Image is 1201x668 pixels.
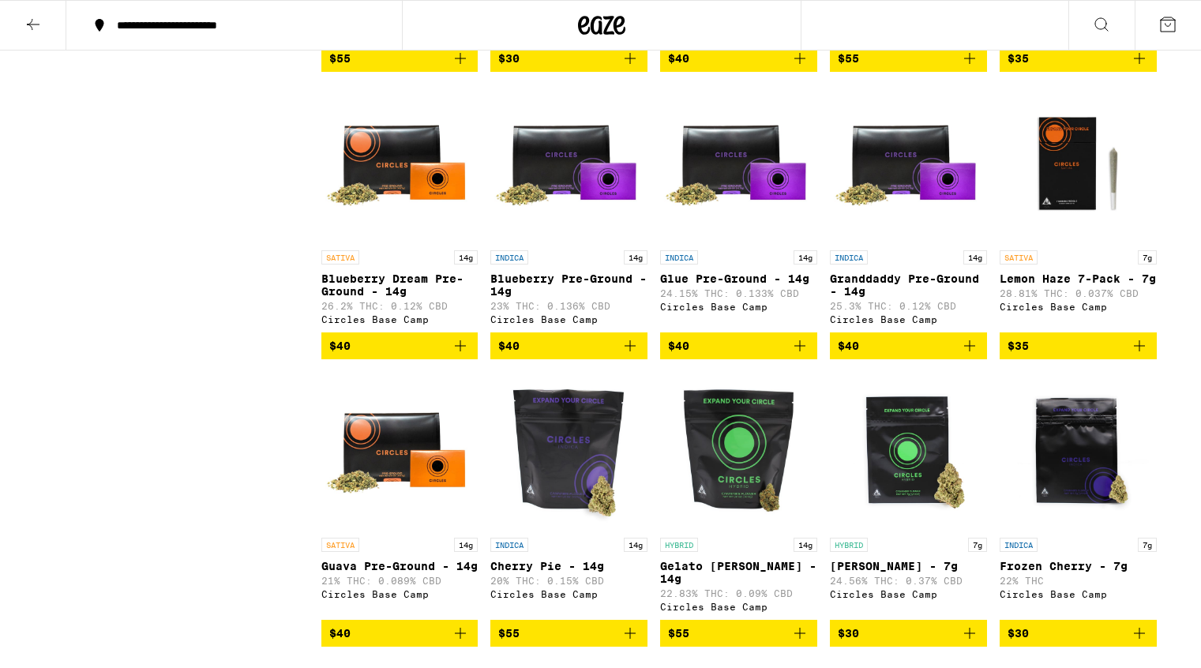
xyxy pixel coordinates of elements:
button: Add to bag [660,620,817,647]
a: Open page for Granddaddy Pre-Ground - 14g from Circles Base Camp [830,84,987,332]
p: INDICA [490,538,528,552]
p: INDICA [830,250,868,265]
p: Blueberry Pre-Ground - 14g [490,272,647,298]
span: $40 [668,340,689,352]
span: $30 [1008,627,1029,640]
p: SATIVA [321,538,359,552]
img: Circles Base Camp - Granddaddy Pre-Ground - 14g [830,84,987,242]
p: 24.15% THC: 0.133% CBD [660,288,817,298]
p: [PERSON_NAME] - 7g [830,560,987,572]
button: Add to bag [660,45,817,72]
img: Circles Base Camp - Lemon Haze 7-Pack - 7g [1000,84,1157,242]
button: Add to bag [321,620,479,647]
a: Open page for Blueberry Dream Pre-Ground - 14g from Circles Base Camp [321,84,479,332]
p: Gelato [PERSON_NAME] - 14g [660,560,817,585]
p: INDICA [490,250,528,265]
button: Add to bag [830,332,987,359]
button: Add to bag [321,45,479,72]
button: Add to bag [321,332,479,359]
span: $55 [668,627,689,640]
span: $30 [838,627,859,640]
p: 23% THC: 0.136% CBD [490,301,647,311]
a: Open page for Cherry Pie - 14g from Circles Base Camp [490,372,647,620]
button: Add to bag [660,332,817,359]
div: Circles Base Camp [321,314,479,325]
p: 26.2% THC: 0.12% CBD [321,301,479,311]
div: Circles Base Camp [1000,302,1157,312]
p: 24.56% THC: 0.37% CBD [830,576,987,586]
a: Open page for Guava Pre-Ground - 14g from Circles Base Camp [321,372,479,620]
div: Circles Base Camp [490,314,647,325]
img: Circles Base Camp - Blueberry Dream Pre-Ground - 14g [321,84,479,242]
p: Frozen Cherry - 7g [1000,560,1157,572]
p: Granddaddy Pre-Ground - 14g [830,272,987,298]
img: Circles Base Camp - Glue Pre-Ground - 14g [660,84,817,242]
p: SATIVA [1000,250,1038,265]
a: Open page for Lemon Haze 7-Pack - 7g from Circles Base Camp [1000,84,1157,332]
a: Open page for Glue Pre-Ground - 14g from Circles Base Camp [660,84,817,332]
a: Open page for Gelato Runtz - 14g from Circles Base Camp [660,372,817,620]
img: Circles Base Camp - Frozen Cherry - 7g [1000,372,1157,530]
p: 14g [624,538,647,552]
span: Help [36,11,69,25]
p: HYBRID [660,538,698,552]
img: Circles Base Camp - Cherry Pie - 14g [490,372,647,530]
p: 22% THC [1000,576,1157,586]
p: 14g [963,250,987,265]
p: 21% THC: 0.089% CBD [321,576,479,586]
p: Cherry Pie - 14g [490,560,647,572]
span: $40 [838,340,859,352]
a: Open page for Frozen Cherry - 7g from Circles Base Camp [1000,372,1157,620]
span: $40 [668,52,689,65]
p: 22.83% THC: 0.09% CBD [660,588,817,599]
div: Circles Base Camp [321,589,479,599]
p: 7g [968,538,987,552]
p: INDICA [660,250,698,265]
span: $55 [329,52,351,65]
span: $40 [498,340,520,352]
button: Add to bag [830,620,987,647]
p: 25.3% THC: 0.12% CBD [830,301,987,311]
span: $35 [1008,340,1029,352]
p: 14g [794,538,817,552]
p: 14g [624,250,647,265]
p: 28.81% THC: 0.037% CBD [1000,288,1157,298]
p: Lemon Haze 7-Pack - 7g [1000,272,1157,285]
p: Blueberry Dream Pre-Ground - 14g [321,272,479,298]
p: 7g [1138,250,1157,265]
span: $40 [329,340,351,352]
div: Circles Base Camp [490,589,647,599]
button: Add to bag [1000,45,1157,72]
a: Open page for Blueberry Pre-Ground - 14g from Circles Base Camp [490,84,647,332]
p: Guava Pre-Ground - 14g [321,560,479,572]
p: HYBRID [830,538,868,552]
span: $35 [1008,52,1029,65]
button: Add to bag [490,332,647,359]
div: Circles Base Camp [660,302,817,312]
img: Circles Base Camp - Guava Pre-Ground - 14g [321,372,479,530]
p: 7g [1138,538,1157,552]
img: Circles Base Camp - Banana Bliss - 7g [830,372,987,530]
p: 20% THC: 0.15% CBD [490,576,647,586]
span: $30 [498,52,520,65]
p: INDICA [1000,538,1038,552]
p: 14g [454,538,478,552]
button: Add to bag [490,620,647,647]
a: Open page for Banana Bliss - 7g from Circles Base Camp [830,372,987,620]
button: Add to bag [1000,620,1157,647]
button: Add to bag [1000,332,1157,359]
img: Circles Base Camp - Gelato Runtz - 14g [660,372,817,530]
button: Add to bag [830,45,987,72]
p: 14g [454,250,478,265]
img: Circles Base Camp - Blueberry Pre-Ground - 14g [490,84,647,242]
div: Circles Base Camp [830,589,987,599]
button: Add to bag [490,45,647,72]
span: $40 [329,627,351,640]
span: $55 [498,627,520,640]
div: Circles Base Camp [1000,589,1157,599]
p: SATIVA [321,250,359,265]
p: Glue Pre-Ground - 14g [660,272,817,285]
div: Circles Base Camp [660,602,817,612]
span: $55 [838,52,859,65]
p: 14g [794,250,817,265]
